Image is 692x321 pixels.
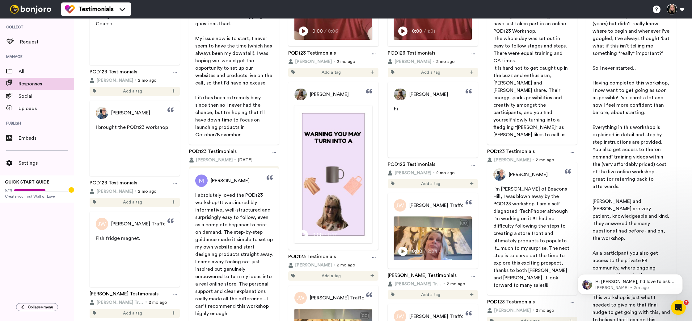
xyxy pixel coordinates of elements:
button: [PERSON_NAME] Trafford [90,299,144,306]
span: My issue now is to start, I never seem to have the time (which has always been my downfall). I wa... [195,36,273,85]
a: POD123 Testimonials [388,161,435,170]
span: hi [394,106,398,111]
span: / [324,27,327,35]
span: Responses [19,80,74,88]
span: Settings [19,159,74,167]
button: [PERSON_NAME] [388,59,431,65]
span: [PERSON_NAME] [96,188,133,195]
img: tm-color.svg [65,4,75,14]
span: It is hard not to get caught up in the buzz and enthusiasm, [PERSON_NAME] and [PERSON_NAME] share... [493,66,569,137]
span: I’ve been wanting to get started with POD for quite some time (years) but didn’t really know wher... [593,6,671,56]
span: Add a tag [421,181,440,187]
span: Create your first Wall of Love [5,194,69,199]
img: Profile Picture [96,218,108,230]
span: Add a tag [421,292,440,298]
span: Social [19,93,74,100]
span: [PERSON_NAME] [111,109,150,117]
span: [PERSON_NAME] [494,307,531,314]
button: [PERSON_NAME] [487,157,531,163]
a: POD123 Testimonials [288,253,336,262]
span: Uploads [19,105,74,112]
a: POD123 Testimonials [388,49,435,59]
button: [PERSON_NAME] Trafford [388,281,442,287]
span: 2:04 [427,248,438,255]
div: CC [361,313,369,319]
img: bj-logo-header-white.svg [7,5,54,14]
img: Profile Picture [394,199,406,212]
span: Add a tag [421,69,440,76]
span: QUICK START GUIDE [5,180,49,184]
span: Embeds [19,134,74,142]
img: Profile Picture [294,292,307,304]
div: 2 mo ago [487,307,577,314]
span: [PERSON_NAME] [395,59,431,65]
span: 0:00 [412,27,423,35]
span: Add a tag [222,168,242,174]
div: Tooltip anchor [69,187,74,193]
span: The whole day was set out in easy to follow stages and steps. There were equal training and QA ti... [493,36,568,63]
iframe: Intercom notifications message [568,261,692,304]
span: I'm [PERSON_NAME] of Beacons Hill, I was blown away by the POD123 workshop. I am a self diagnosed... [493,187,571,288]
img: Profile Picture [294,88,307,101]
span: [PERSON_NAME] Trafford [111,220,171,228]
span: 0:17 [328,231,339,238]
span: Add a tag [322,69,341,76]
button: [PERSON_NAME] [288,262,332,268]
span: Having completed this workshop, I now want to get going as soon as possible! I’ve learnt a lot an... [593,80,671,115]
span: Fish fridge magnet. [96,236,140,241]
span: 2 [684,300,689,305]
div: 2 mo ago [487,157,577,163]
div: 2 mo ago [288,262,378,268]
span: [PERSON_NAME] [494,157,531,163]
a: POD123 Testimonials [487,298,535,307]
span: [PERSON_NAME] Trafford [310,294,369,302]
span: Testimonials [78,5,114,14]
span: [PERSON_NAME] [295,59,332,65]
span: [PERSON_NAME] [509,171,548,178]
span: [PERSON_NAME] [211,177,250,184]
img: Profile Picture [96,107,108,119]
a: POD123 Testimonials [90,179,137,188]
iframe: Intercom live chat [671,300,686,315]
div: [DATE] [189,157,279,163]
div: 2 mo ago [388,59,478,65]
a: [PERSON_NAME] Testimonials [388,272,457,281]
button: [PERSON_NAME] [388,170,431,176]
div: 2 mo ago [288,59,378,65]
span: [PERSON_NAME] Trafford [96,299,144,306]
span: [PERSON_NAME] and [PERSON_NAME] are very patient, knowledgeable and kind. They answered the many ... [593,199,670,241]
span: 0:06 [328,27,339,35]
div: 2 mo ago [388,281,478,287]
span: I bought the on line POD 123 Course [96,14,162,26]
span: / [324,231,327,238]
button: [PERSON_NAME] [90,77,133,84]
button: Collapse menu [16,303,58,311]
span: So I never started… [593,66,638,71]
span: 1:01 [427,27,438,35]
button: [PERSON_NAME] [487,307,531,314]
img: Profile Picture [493,168,506,181]
span: 0:00 [312,27,323,35]
span: Everything in this workshop is explained in detail and step by step instructions are provided. Yo... [593,125,668,189]
a: POD123 Testimonials [189,148,237,157]
div: CC [460,220,468,226]
button: [PERSON_NAME] [189,157,233,163]
span: [PERSON_NAME] [409,91,448,98]
span: Add a tag [123,88,142,94]
span: I absolutely loved the POD123 workshop! It was incredibly informative, well-structured and surpri... [195,193,274,316]
a: POD123 Testimonials [487,148,535,157]
button: [PERSON_NAME] [90,188,133,195]
div: 2 mo ago [90,77,180,84]
span: [PERSON_NAME] [395,170,431,176]
div: 2 mo ago [388,170,478,176]
span: 0:00 [312,231,323,238]
span: Add a tag [123,199,142,205]
span: Hi I am [PERSON_NAME], and I have just taken part in an online POD123 Workshop. [493,14,567,34]
a: [PERSON_NAME] Testimonials [90,290,158,299]
span: I brought the POD123 workshop [96,125,168,130]
div: 2 mo ago [90,188,180,195]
